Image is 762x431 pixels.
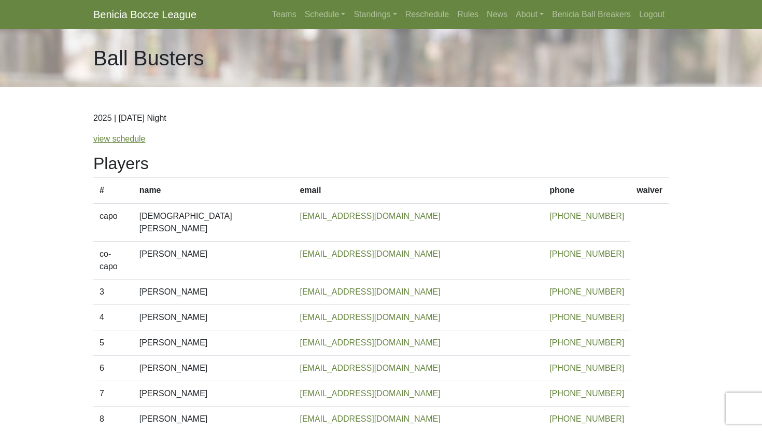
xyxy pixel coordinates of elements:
td: 3 [93,280,133,305]
th: # [93,178,133,204]
td: capo [93,203,133,242]
td: co-capo [93,242,133,280]
td: 5 [93,330,133,356]
a: Logout [635,4,669,25]
th: waiver [630,178,669,204]
th: name [133,178,294,204]
a: [PHONE_NUMBER] [549,212,624,220]
a: About [512,4,548,25]
a: [PHONE_NUMBER] [549,389,624,398]
td: 4 [93,305,133,330]
a: [PHONE_NUMBER] [549,287,624,296]
a: Schedule [301,4,350,25]
a: News [483,4,512,25]
a: [EMAIL_ADDRESS][DOMAIN_NAME] [300,212,440,220]
a: Benicia Bocce League [93,4,196,25]
a: [PHONE_NUMBER] [549,364,624,372]
a: Benicia Ball Breakers [548,4,635,25]
p: 2025 | [DATE] Night [93,112,669,124]
a: [EMAIL_ADDRESS][DOMAIN_NAME] [300,287,440,296]
a: [EMAIL_ADDRESS][DOMAIN_NAME] [300,364,440,372]
a: [EMAIL_ADDRESS][DOMAIN_NAME] [300,338,440,347]
a: [EMAIL_ADDRESS][DOMAIN_NAME] [300,313,440,322]
td: 6 [93,356,133,381]
a: view schedule [93,134,146,143]
a: [EMAIL_ADDRESS][DOMAIN_NAME] [300,249,440,258]
th: email [293,178,543,204]
h1: Ball Busters [93,46,204,71]
td: 7 [93,381,133,407]
a: [PHONE_NUMBER] [549,414,624,423]
a: [PHONE_NUMBER] [549,249,624,258]
a: [EMAIL_ADDRESS][DOMAIN_NAME] [300,389,440,398]
h2: Players [93,154,669,173]
td: [PERSON_NAME] [133,305,294,330]
a: Rules [453,4,483,25]
td: [PERSON_NAME] [133,330,294,356]
td: [DEMOGRAPHIC_DATA][PERSON_NAME] [133,203,294,242]
th: phone [543,178,630,204]
a: Reschedule [401,4,454,25]
a: [PHONE_NUMBER] [549,313,624,322]
a: Teams [268,4,301,25]
td: [PERSON_NAME] [133,280,294,305]
td: [PERSON_NAME] [133,381,294,407]
a: [EMAIL_ADDRESS][DOMAIN_NAME] [300,414,440,423]
td: [PERSON_NAME] [133,356,294,381]
td: [PERSON_NAME] [133,242,294,280]
a: [PHONE_NUMBER] [549,338,624,347]
a: Standings [349,4,401,25]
